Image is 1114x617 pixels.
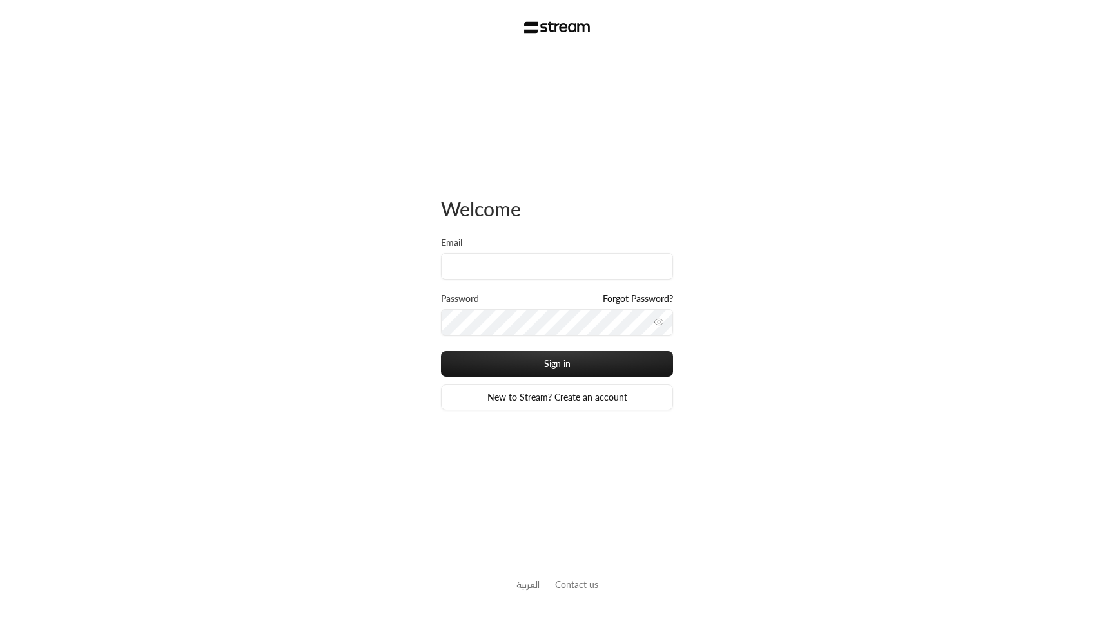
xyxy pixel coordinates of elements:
a: New to Stream? Create an account [441,384,673,410]
button: Sign in [441,351,673,377]
button: Contact us [555,578,598,591]
a: Forgot Password? [603,292,673,305]
img: Stream Logo [524,21,591,34]
a: Contact us [555,579,598,590]
span: Welcome [441,197,521,220]
label: Password [441,292,479,305]
a: العربية [516,573,540,596]
button: toggle password visibility [649,312,669,332]
label: Email [441,236,462,249]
